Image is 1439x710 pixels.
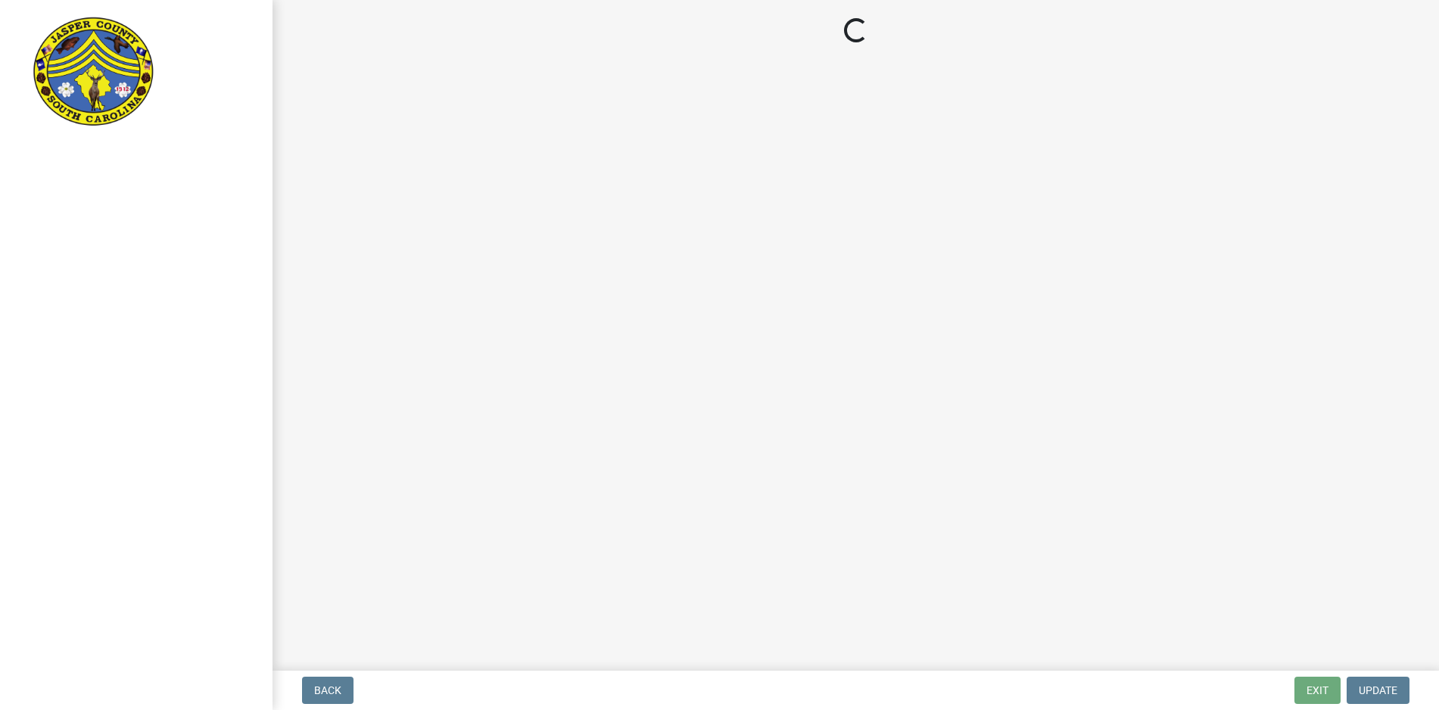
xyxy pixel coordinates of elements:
button: Update [1347,677,1409,704]
button: Back [302,677,354,704]
span: Back [314,684,341,696]
span: Update [1359,684,1397,696]
img: Jasper County, South Carolina [30,16,157,129]
button: Exit [1294,677,1341,704]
